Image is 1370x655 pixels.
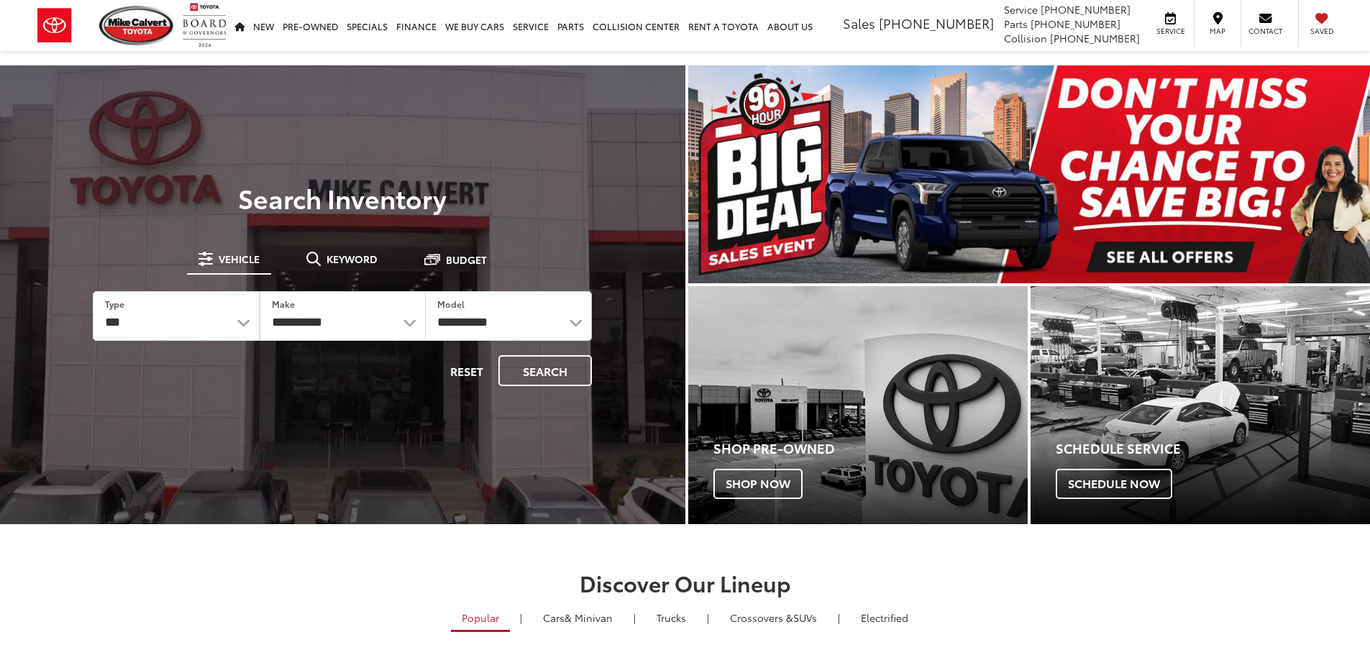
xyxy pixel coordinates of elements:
[1306,26,1338,36] span: Saved
[688,286,1028,524] div: Toyota
[99,6,175,45] img: Mike Calvert Toyota
[532,605,624,630] a: Cars
[834,610,844,625] li: |
[843,14,875,32] span: Sales
[437,298,465,310] label: Model
[730,610,793,625] span: Crossovers &
[219,254,260,264] span: Vehicle
[105,298,124,310] label: Type
[688,286,1028,524] a: Shop Pre-Owned Shop Now
[713,441,1028,456] h4: Shop Pre-Owned
[498,355,592,386] button: Search
[1031,286,1370,524] div: Toyota
[1050,31,1140,45] span: [PHONE_NUMBER]
[565,610,613,625] span: & Minivan
[1056,469,1172,499] span: Schedule Now
[326,254,378,264] span: Keyword
[1004,2,1038,17] span: Service
[713,469,803,499] span: Shop Now
[879,14,994,32] span: [PHONE_NUMBER]
[272,298,295,310] label: Make
[850,605,919,630] a: Electrified
[719,605,828,630] a: SUVs
[1004,17,1028,31] span: Parts
[1202,26,1233,36] span: Map
[1004,31,1047,45] span: Collision
[630,610,639,625] li: |
[646,605,697,630] a: Trucks
[438,355,496,386] button: Reset
[1031,17,1120,31] span: [PHONE_NUMBER]
[1248,26,1282,36] span: Contact
[1056,441,1370,456] h4: Schedule Service
[516,610,526,625] li: |
[1031,286,1370,524] a: Schedule Service Schedule Now
[1154,26,1187,36] span: Service
[451,605,510,632] a: Popular
[60,183,625,212] h3: Search Inventory
[703,610,713,625] li: |
[446,255,487,265] span: Budget
[1041,2,1131,17] span: [PHONE_NUMBER]
[178,571,1192,595] h2: Discover Our Lineup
